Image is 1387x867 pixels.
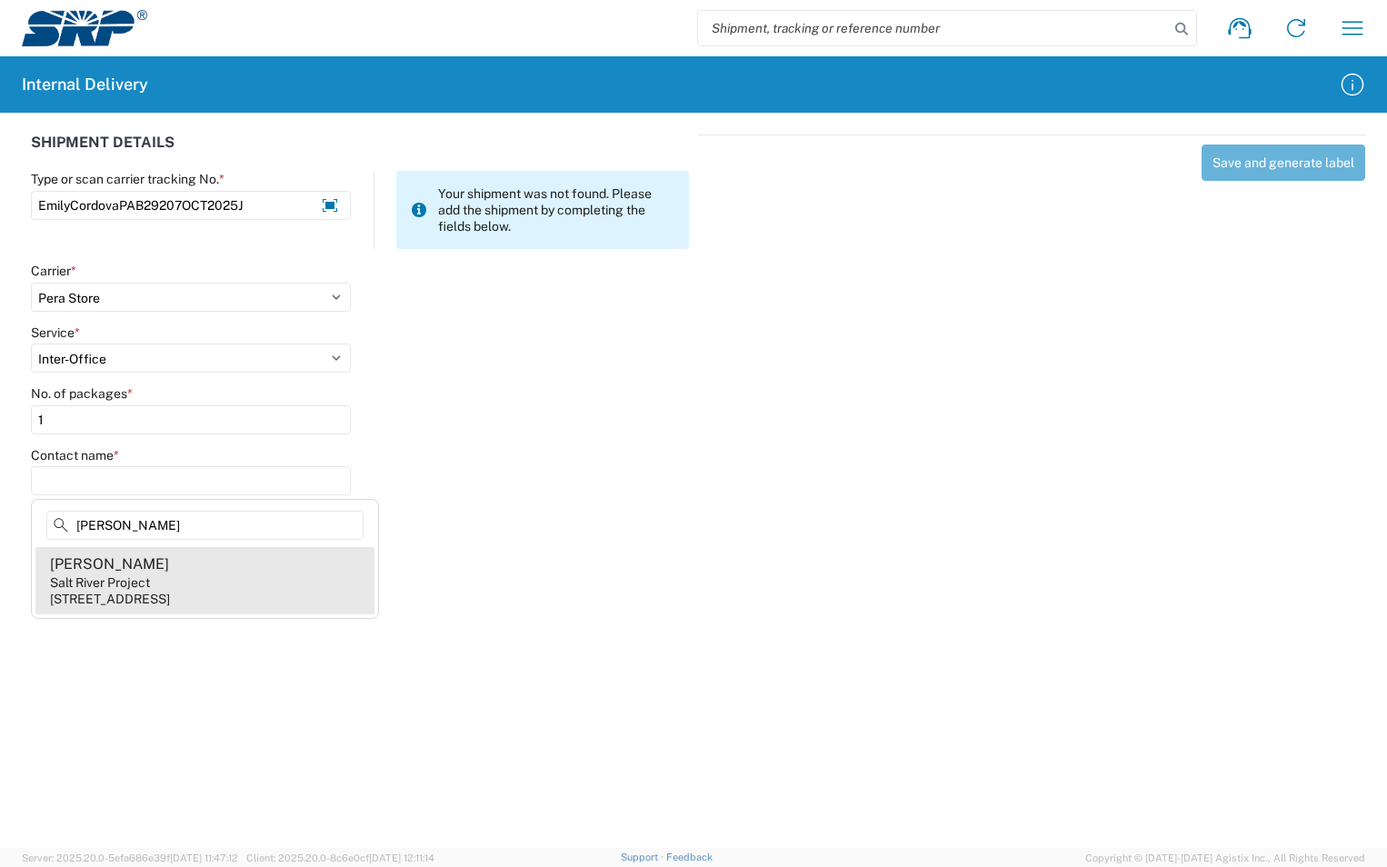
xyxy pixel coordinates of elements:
[31,171,225,187] label: Type or scan carrier tracking No.
[31,385,133,402] label: No. of packages
[170,852,238,863] span: [DATE] 11:47:12
[22,74,148,95] h2: Internal Delivery
[50,554,169,574] div: [PERSON_NAME]
[31,135,689,171] div: SHIPMENT DETAILS
[698,11,1169,45] input: Shipment, tracking or reference number
[621,852,666,862] a: Support
[369,852,434,863] span: [DATE] 12:11:14
[666,852,713,862] a: Feedback
[1085,850,1365,866] span: Copyright © [DATE]-[DATE] Agistix Inc., All Rights Reserved
[31,324,80,341] label: Service
[31,447,119,463] label: Contact name
[50,574,150,591] div: Salt River Project
[31,263,76,279] label: Carrier
[22,852,238,863] span: Server: 2025.20.0-5efa686e39f
[22,10,147,46] img: srp
[50,591,170,607] div: [STREET_ADDRESS]
[246,852,434,863] span: Client: 2025.20.0-8c6e0cf
[438,185,675,234] span: Your shipment was not found. Please add the shipment by completing the fields below.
